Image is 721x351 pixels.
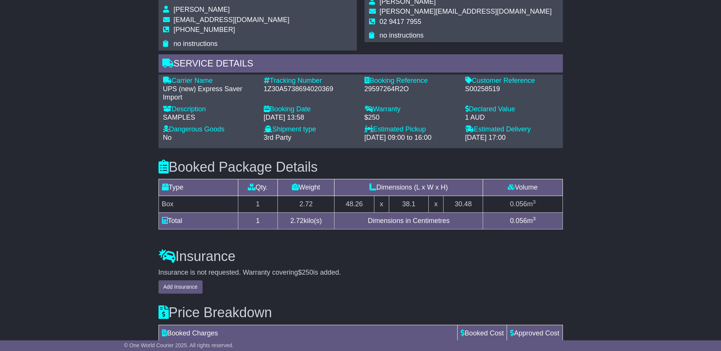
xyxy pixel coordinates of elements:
span: 02 9417 7955 [380,18,422,25]
span: No [163,134,172,141]
div: S00258519 [465,85,558,93]
td: Approved Cost [507,325,563,342]
div: SAMPLES [163,114,256,122]
td: Booked Cost [458,325,507,342]
td: 38.1 [389,196,429,213]
div: Description [163,105,256,114]
td: Box [158,196,238,213]
span: no instructions [380,32,424,39]
div: Service Details [158,54,563,75]
button: Add Insurance [158,280,203,294]
span: 3rd Party [264,134,292,141]
span: [PHONE_NUMBER] [174,26,235,33]
div: Estimated Delivery [465,125,558,134]
div: [DATE] 13:58 [264,114,357,122]
td: x [429,196,444,213]
span: 2.72 [290,217,304,225]
div: Customer Reference [465,77,558,85]
div: 29597264R2O [364,85,458,93]
div: Estimated Pickup [364,125,458,134]
td: 1 [238,213,278,229]
td: m [483,196,563,213]
td: 30.48 [443,196,483,213]
h3: Insurance [158,249,563,264]
td: Booked Charges [158,325,458,342]
td: 1 [238,196,278,213]
span: © One World Courier 2025. All rights reserved. [124,342,234,348]
td: 48.26 [334,196,374,213]
sup: 3 [533,199,536,205]
div: Dangerous Goods [163,125,256,134]
span: [PERSON_NAME][EMAIL_ADDRESS][DOMAIN_NAME] [380,8,552,15]
td: kilo(s) [278,213,334,229]
h3: Price Breakdown [158,305,563,320]
div: Declared Value [465,105,558,114]
span: [PERSON_NAME] [174,6,230,13]
h3: Booked Package Details [158,160,563,175]
span: $250 [298,269,313,276]
div: $250 [364,114,458,122]
td: 2.72 [278,196,334,213]
div: UPS (new) Express Saver Import [163,85,256,101]
td: Qty. [238,179,278,196]
span: 0.056 [510,200,527,208]
div: Booking Reference [364,77,458,85]
div: 1Z30A5738694020369 [264,85,357,93]
td: x [374,196,389,213]
sup: 3 [533,216,536,221]
div: Booking Date [264,105,357,114]
td: Total [158,213,238,229]
div: Tracking Number [264,77,357,85]
td: Dimensions (L x W x H) [334,179,483,196]
span: no instructions [174,40,218,47]
div: Carrier Name [163,77,256,85]
td: Type [158,179,238,196]
td: Volume [483,179,563,196]
span: 0.056 [510,217,527,225]
div: [DATE] 09:00 to 16:00 [364,134,458,142]
div: Shipment type [264,125,357,134]
td: Weight [278,179,334,196]
span: [EMAIL_ADDRESS][DOMAIN_NAME] [174,16,290,24]
div: Warranty [364,105,458,114]
td: Dimensions in Centimetres [334,213,483,229]
div: Insurance is not requested. Warranty covering is added. [158,269,563,277]
td: m [483,213,563,229]
div: [DATE] 17:00 [465,134,558,142]
div: 1 AUD [465,114,558,122]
